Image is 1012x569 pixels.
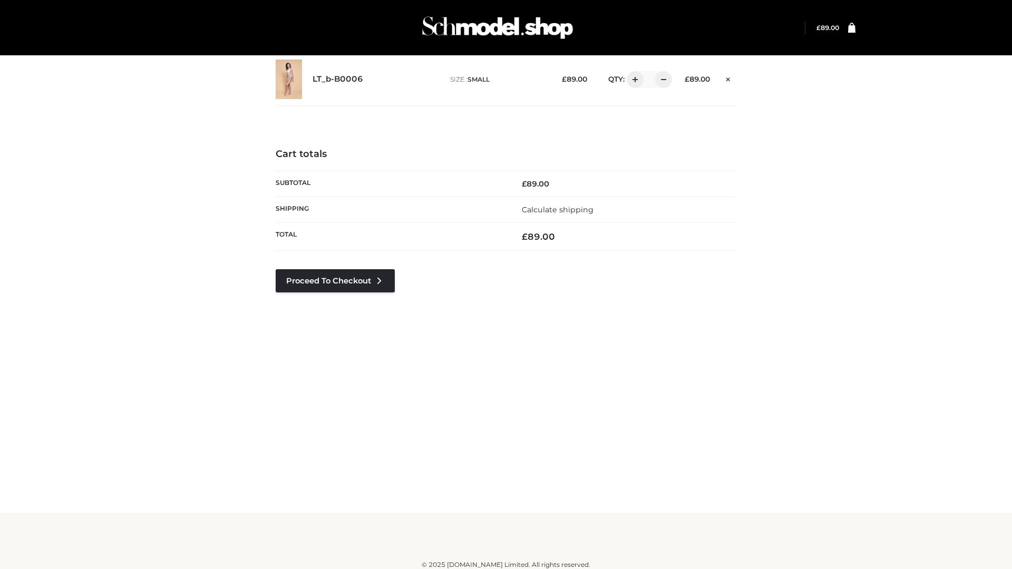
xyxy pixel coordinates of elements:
p: size : [450,75,546,84]
bdi: 89.00 [816,24,839,32]
a: LT_b-B0006 [313,74,363,84]
a: Calculate shipping [522,205,593,214]
a: Proceed to Checkout [276,269,395,292]
bdi: 89.00 [522,179,549,189]
th: Subtotal [276,171,506,197]
th: Shipping [276,197,506,222]
img: Schmodel Admin 964 [419,7,577,48]
span: £ [816,24,821,32]
bdi: 89.00 [685,75,710,83]
span: £ [562,75,567,83]
a: £89.00 [816,24,839,32]
span: £ [522,231,528,242]
bdi: 89.00 [522,231,555,242]
h4: Cart totals [276,149,736,160]
span: £ [685,75,689,83]
div: QTY: [598,71,668,88]
bdi: 89.00 [562,75,587,83]
span: SMALL [468,75,490,83]
a: Remove this item [721,71,736,85]
th: Total [276,223,506,251]
span: £ [522,179,527,189]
